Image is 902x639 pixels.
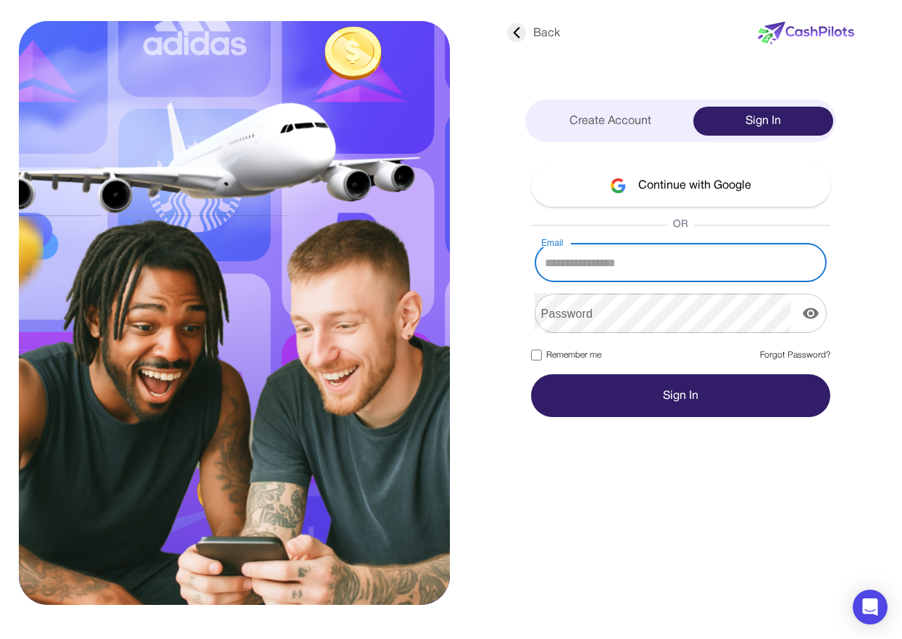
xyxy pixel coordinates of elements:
div: Open Intercom Messenger [853,590,888,624]
span: OR [667,218,694,232]
img: google-logo.svg [610,178,627,194]
button: display the password [796,299,825,328]
img: sing-in.svg [19,21,450,605]
a: Forgot Password? [760,349,830,362]
input: Remember me [531,350,542,360]
div: Sign In [693,107,833,136]
button: Continue with Google [531,164,830,207]
div: Back [507,25,560,42]
img: new-logo.svg [758,22,854,45]
div: Create Account [528,107,694,136]
label: Remember me [531,349,601,362]
button: Sign In [531,374,830,417]
label: Email [541,236,564,249]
